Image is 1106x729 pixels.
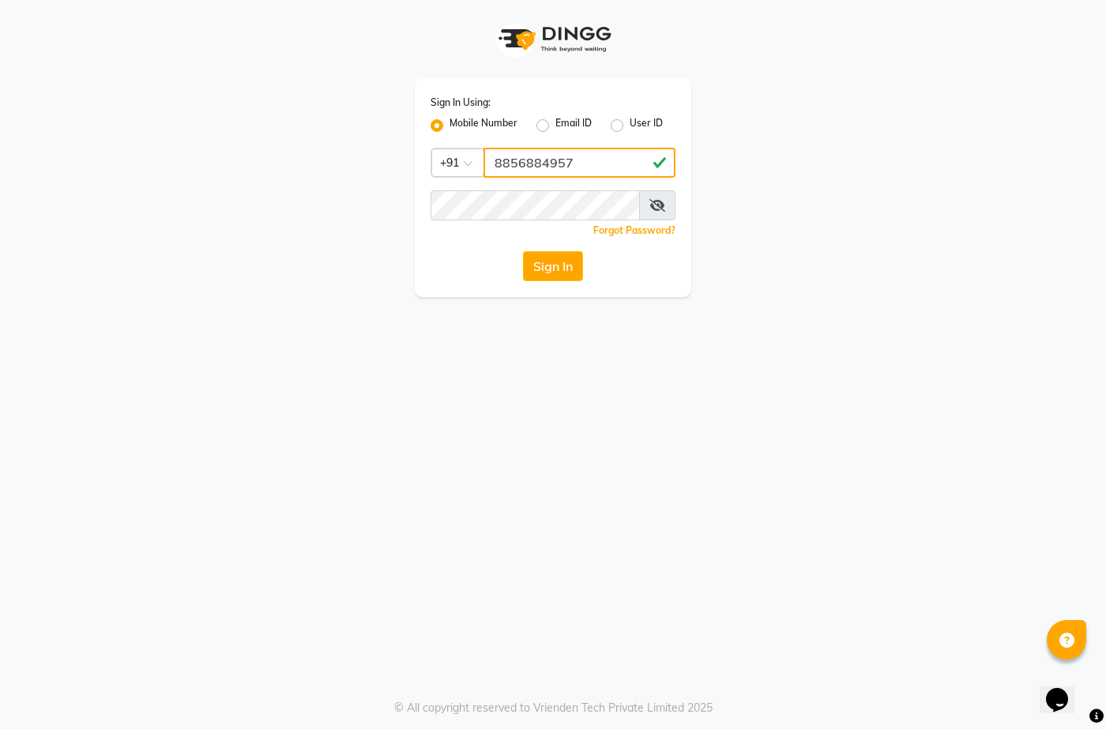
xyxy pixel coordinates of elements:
label: Mobile Number [450,116,517,135]
label: Sign In Using: [431,96,491,110]
img: logo1.svg [490,16,616,62]
label: Email ID [555,116,592,135]
a: Forgot Password? [593,224,675,236]
iframe: chat widget [1040,666,1090,713]
input: Username [483,148,675,178]
button: Sign In [523,251,583,281]
label: User ID [630,116,663,135]
input: Username [431,190,640,220]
